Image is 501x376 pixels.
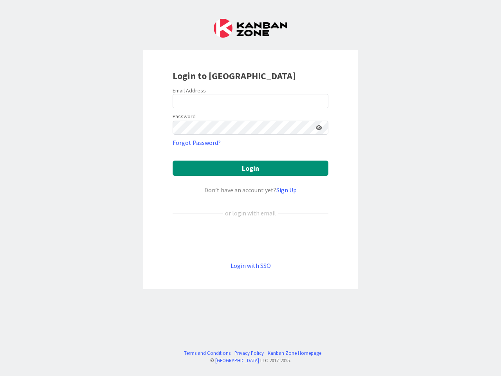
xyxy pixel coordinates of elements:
a: Privacy Policy [234,349,264,357]
a: Forgot Password? [173,138,221,147]
iframe: Sign in with Google Button [169,231,332,248]
b: Login to [GEOGRAPHIC_DATA] [173,70,296,82]
img: Kanban Zone [214,19,287,38]
a: Login with SSO [231,262,271,269]
label: Email Address [173,87,206,94]
div: Don’t have an account yet? [173,185,328,195]
div: or login with email [223,208,278,218]
a: Kanban Zone Homepage [268,349,321,357]
div: © LLC 2017- 2025 . [180,357,321,364]
a: [GEOGRAPHIC_DATA] [215,357,259,363]
a: Terms and Conditions [184,349,231,357]
label: Password [173,112,196,121]
button: Login [173,161,328,176]
a: Sign Up [276,186,297,194]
